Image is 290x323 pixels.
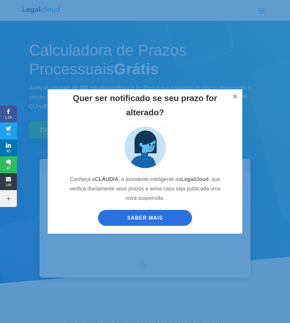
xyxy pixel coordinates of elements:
[95,176,118,182] strong: CLÁUDIA
[228,89,242,104] button: ×
[121,123,169,172] img: claudia_assistente
[181,176,209,182] strong: Legalcloud
[66,91,224,123] h2: Quer ser notificado se seu prazo for alterado?
[66,175,224,208] p: Conheça a , a assistente inteligente da , que verifica diariamente seus prazos e avisa caso seja ...
[98,210,192,226] a: SABER MAIS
